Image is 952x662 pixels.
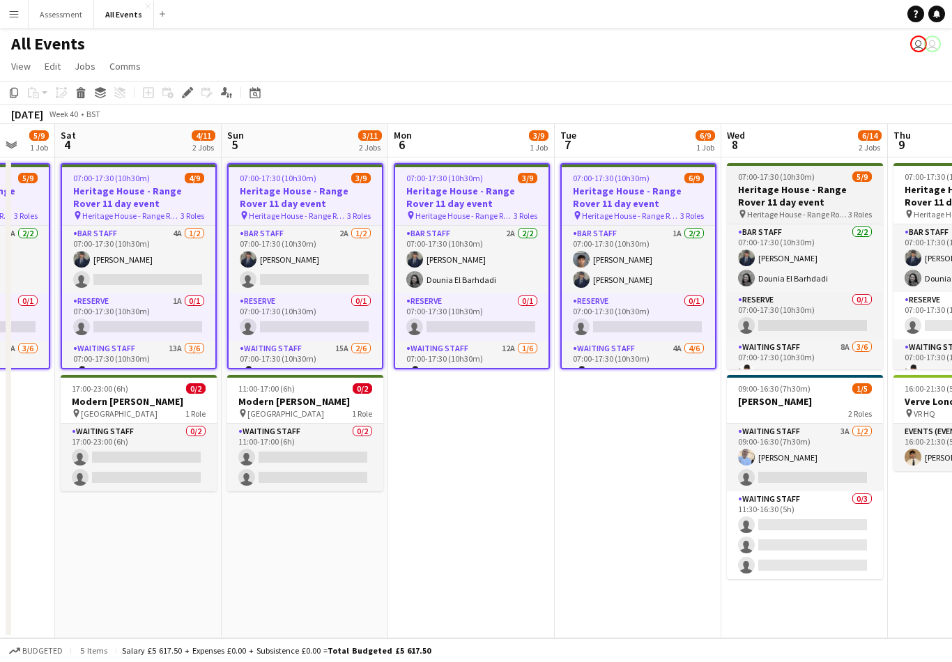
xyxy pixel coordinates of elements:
[406,173,483,183] span: 07:00-17:30 (10h30m)
[109,60,141,72] span: Comms
[73,173,150,183] span: 07:00-17:30 (10h30m)
[518,173,537,183] span: 3/9
[848,408,872,419] span: 2 Roles
[11,33,85,54] h1: All Events
[727,224,883,292] app-card-role: Bar Staff2/207:00-17:30 (10h30m)[PERSON_NAME]Dounia El Barhdadi
[229,226,382,293] app-card-role: Bar Staff2A1/207:00-17:30 (10h30m)[PERSON_NAME]
[249,210,347,221] span: Heritage House - Range Rover 11 day event
[122,645,431,656] div: Salary £5 617.50 + Expenses £0.00 + Subsistence £0.00 =
[562,226,715,293] app-card-role: Bar Staff1A2/207:00-17:30 (10h30m)[PERSON_NAME][PERSON_NAME]
[727,339,883,488] app-card-role: Waiting Staff8A3/607:00-17:30 (10h30m)[PERSON_NAME]
[852,171,872,182] span: 5/9
[39,57,66,75] a: Edit
[562,341,715,489] app-card-role: Waiting Staff4A4/607:00-17:30 (10h30m)[PERSON_NAME]
[351,173,371,183] span: 3/9
[61,395,217,408] h3: Modern [PERSON_NAME]
[560,129,576,141] span: Tue
[62,341,215,489] app-card-role: Waiting Staff13A3/607:00-17:30 (10h30m)[PERSON_NAME]
[229,185,382,210] h3: Heritage House - Range Rover 11 day event
[562,293,715,341] app-card-role: Reserve0/107:00-17:30 (10h30m)
[94,1,154,28] button: All Events
[72,383,128,394] span: 17:00-23:00 (6h)
[358,130,382,141] span: 3/11
[696,130,715,141] span: 6/9
[227,129,244,141] span: Sun
[227,424,383,491] app-card-role: Waiting Staff0/211:00-17:00 (6h)
[86,109,100,119] div: BST
[14,210,38,221] span: 3 Roles
[45,60,61,72] span: Edit
[46,109,81,119] span: Week 40
[30,142,48,153] div: 1 Job
[395,185,548,210] h3: Heritage House - Range Rover 11 day event
[347,210,371,221] span: 3 Roles
[240,173,316,183] span: 07:00-17:30 (10h30m)
[82,210,181,221] span: Heritage House - Range Rover 11 day event
[227,375,383,491] app-job-card: 11:00-17:00 (6h)0/2Modern [PERSON_NAME] [GEOGRAPHIC_DATA]1 RoleWaiting Staff0/211:00-17:00 (6h)
[725,137,745,153] span: 8
[727,375,883,579] div: 09:00-16:30 (7h30m)1/5[PERSON_NAME]2 RolesWaiting Staff3A1/209:00-16:30 (7h30m)[PERSON_NAME] Wait...
[727,129,745,141] span: Wed
[352,408,372,419] span: 1 Role
[229,341,382,489] app-card-role: Waiting Staff15A2/607:00-17:30 (10h30m)[PERSON_NAME]
[61,424,217,491] app-card-role: Waiting Staff0/217:00-23:00 (6h)
[11,107,43,121] div: [DATE]
[530,142,548,153] div: 1 Job
[192,142,215,153] div: 2 Jobs
[395,341,548,489] app-card-role: Waiting Staff12A1/607:00-17:30 (10h30m)[PERSON_NAME]
[727,395,883,408] h3: [PERSON_NAME]
[29,1,94,28] button: Assessment
[573,173,650,183] span: 07:00-17:30 (10h30m)
[560,163,716,369] app-job-card: 07:00-17:30 (10h30m)6/9Heritage House - Range Rover 11 day event Heritage House - Range Rover 11 ...
[225,137,244,153] span: 5
[394,163,550,369] app-job-card: 07:00-17:30 (10h30m)3/9Heritage House - Range Rover 11 day event Heritage House - Range Rover 11 ...
[227,395,383,408] h3: Modern [PERSON_NAME]
[914,408,935,419] span: VR HQ
[696,142,714,153] div: 1 Job
[238,383,295,394] span: 11:00-17:00 (6h)
[747,209,848,220] span: Heritage House - Range Rover 11 day event
[924,36,941,52] app-user-avatar: Nathan Wong
[680,210,704,221] span: 3 Roles
[582,210,680,221] span: Heritage House - Range Rover 11 day event
[727,163,883,369] app-job-card: 07:00-17:30 (10h30m)5/9Heritage House - Range Rover 11 day event Heritage House - Range Rover 11 ...
[69,57,101,75] a: Jobs
[727,424,883,491] app-card-role: Waiting Staff3A1/209:00-16:30 (7h30m)[PERSON_NAME]
[738,383,811,394] span: 09:00-16:30 (7h30m)
[852,383,872,394] span: 1/5
[59,137,76,153] span: 4
[61,129,76,141] span: Sat
[29,130,49,141] span: 5/9
[77,645,110,656] span: 5 items
[186,383,206,394] span: 0/2
[727,292,883,339] app-card-role: Reserve0/107:00-17:30 (10h30m)
[75,60,95,72] span: Jobs
[392,137,412,153] span: 6
[18,173,38,183] span: 5/9
[328,645,431,656] span: Total Budgeted £5 617.50
[227,163,383,369] app-job-card: 07:00-17:30 (10h30m)3/9Heritage House - Range Rover 11 day event Heritage House - Range Rover 11 ...
[229,293,382,341] app-card-role: Reserve0/107:00-17:30 (10h30m)
[359,142,381,153] div: 2 Jobs
[514,210,537,221] span: 3 Roles
[185,173,204,183] span: 4/9
[181,210,204,221] span: 3 Roles
[562,185,715,210] h3: Heritage House - Range Rover 11 day event
[394,129,412,141] span: Mon
[738,171,815,182] span: 07:00-17:30 (10h30m)
[910,36,927,52] app-user-avatar: Nathan Wong
[848,209,872,220] span: 3 Roles
[11,60,31,72] span: View
[61,163,217,369] app-job-card: 07:00-17:30 (10h30m)4/9Heritage House - Range Rover 11 day event Heritage House - Range Rover 11 ...
[61,375,217,491] app-job-card: 17:00-23:00 (6h)0/2Modern [PERSON_NAME] [GEOGRAPHIC_DATA]1 RoleWaiting Staff0/217:00-23:00 (6h)
[22,646,63,656] span: Budgeted
[247,408,324,419] span: [GEOGRAPHIC_DATA]
[62,185,215,210] h3: Heritage House - Range Rover 11 day event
